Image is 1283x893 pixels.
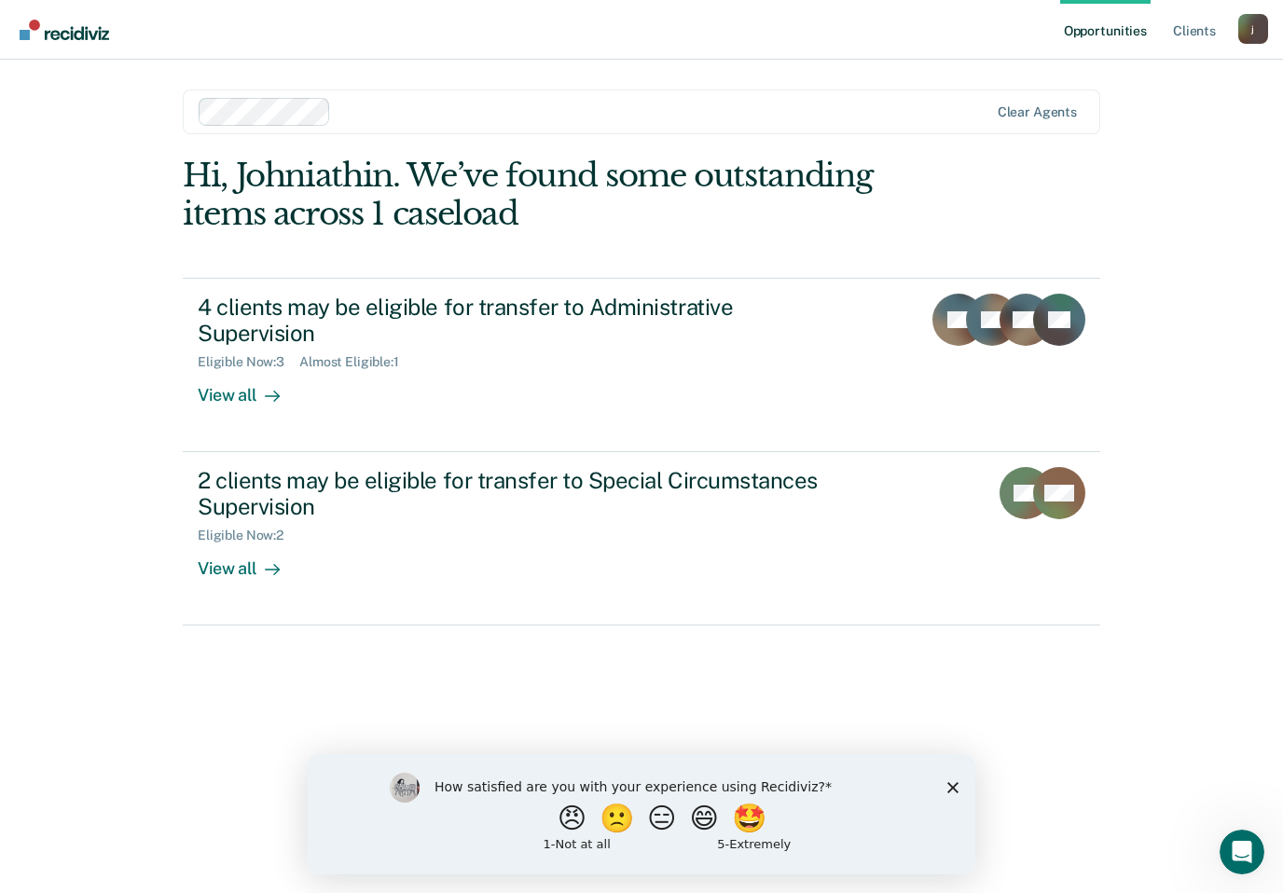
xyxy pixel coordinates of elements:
div: 4 clients may be eligible for transfer to Administrative Supervision [198,294,852,348]
img: Recidiviz [20,20,109,40]
div: j [1238,14,1268,44]
div: Almost Eligible : 1 [299,354,414,370]
div: Eligible Now : 3 [198,354,299,370]
div: Eligible Now : 2 [198,528,298,543]
button: Profile dropdown button [1238,14,1268,44]
div: Hi, Johniathin. We’ve found some outstanding items across 1 caseload [183,157,917,233]
div: View all [198,543,302,580]
iframe: Survey by Kim from Recidiviz [308,754,975,874]
a: 2 clients may be eligible for transfer to Special Circumstances SupervisionEligible Now:2View all [183,452,1100,625]
div: 2 clients may be eligible for transfer to Special Circumstances Supervision [198,467,852,521]
div: Clear agents [998,104,1077,120]
div: View all [198,370,302,406]
a: 4 clients may be eligible for transfer to Administrative SupervisionEligible Now:3Almost Eligible... [183,278,1100,452]
iframe: Intercom live chat [1220,830,1264,874]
